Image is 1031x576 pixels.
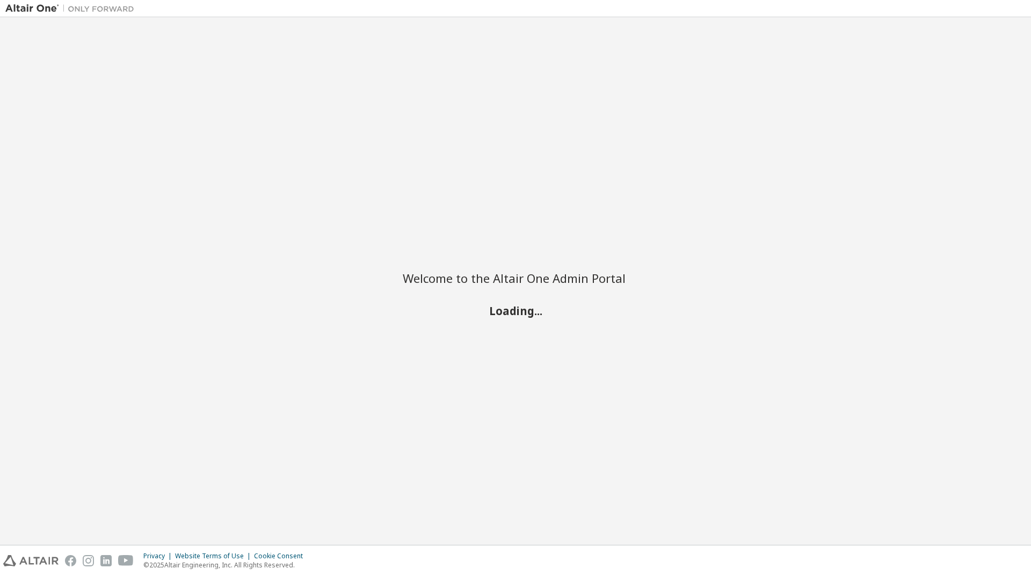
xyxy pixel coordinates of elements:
p: © 2025 Altair Engineering, Inc. All Rights Reserved. [143,560,309,570]
div: Website Terms of Use [175,552,254,560]
div: Privacy [143,552,175,560]
img: altair_logo.svg [3,555,59,566]
img: youtube.svg [118,555,134,566]
div: Cookie Consent [254,552,309,560]
img: linkedin.svg [100,555,112,566]
img: Altair One [5,3,140,14]
img: instagram.svg [83,555,94,566]
h2: Loading... [403,303,628,317]
img: facebook.svg [65,555,76,566]
h2: Welcome to the Altair One Admin Portal [403,271,628,286]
